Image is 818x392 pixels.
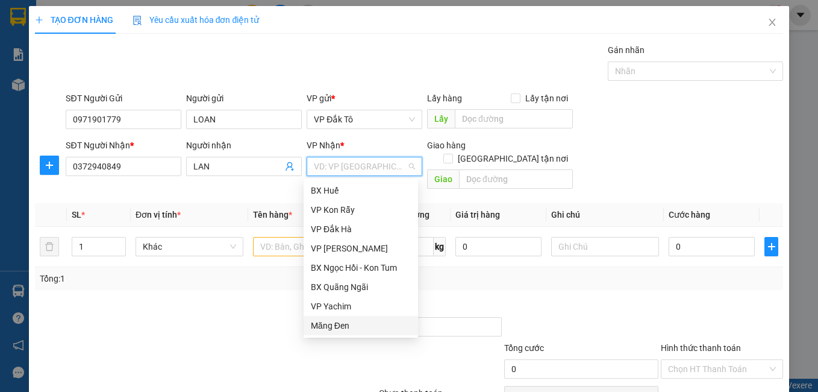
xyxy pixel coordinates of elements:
[767,17,777,27] span: close
[304,220,418,239] div: VP Đắk Hà
[504,343,544,353] span: Tổng cước
[304,316,418,335] div: Măng Đen
[253,237,361,256] input: VD: Bàn, Ghế
[35,16,43,24] span: plus
[304,297,418,316] div: VP Yachim
[72,210,81,220] span: SL
[133,15,260,25] span: Yêu cầu xuất hóa đơn điện tử
[311,319,411,332] div: Măng Đen
[40,237,59,256] button: delete
[311,223,411,236] div: VP Đắk Hà
[307,141,340,150] span: VP Nhận
[35,15,113,25] span: TẠO ĐƠN HÀNG
[765,242,778,251] span: plus
[546,203,664,227] th: Ghi chú
[427,93,462,103] span: Lấy hàng
[40,272,317,285] div: Tổng: 1
[764,237,778,256] button: plus
[455,210,500,220] span: Giá trị hàng
[311,261,411,274] div: BX Ngọc Hồi - Kon Tum
[186,92,302,105] div: Người gửi
[40,160,58,170] span: plus
[434,237,446,256] span: kg
[285,162,295,171] span: user-add
[66,92,181,105] div: SĐT Người Gửi
[661,343,741,353] label: Hình thức thanh toán
[608,45,645,55] label: Gán nhãn
[453,152,573,165] span: [GEOGRAPHIC_DATA] tận nơi
[455,237,542,256] input: 0
[66,139,181,152] div: SĐT Người Nhận
[304,181,418,200] div: BX Huế
[143,238,236,256] span: Khác
[551,237,659,256] input: Ghi Chú
[755,6,789,40] button: Close
[311,242,411,255] div: VP [PERSON_NAME]
[304,239,418,258] div: VP Thành Thái
[427,169,459,189] span: Giao
[186,139,302,152] div: Người nhận
[427,109,455,128] span: Lấy
[136,210,181,220] span: Đơn vị tính
[311,203,411,217] div: VP Kon Rẫy
[520,92,573,105] span: Lấy tận nơi
[427,141,466,150] span: Giao hàng
[669,210,710,220] span: Cước hàng
[455,109,573,128] input: Dọc đường
[311,184,411,197] div: BX Huế
[311,300,411,313] div: VP Yachim
[304,258,418,277] div: BX Ngọc Hồi - Kon Tum
[304,200,418,220] div: VP Kon Rẫy
[314,110,415,128] span: VP Đắk Tô
[311,280,411,294] div: BX Quãng Ngãi
[459,169,573,189] input: Dọc đường
[40,156,59,175] button: plus
[133,16,142,25] img: icon
[307,92,422,105] div: VP gửi
[304,277,418,297] div: BX Quãng Ngãi
[253,210,292,220] span: Tên hàng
